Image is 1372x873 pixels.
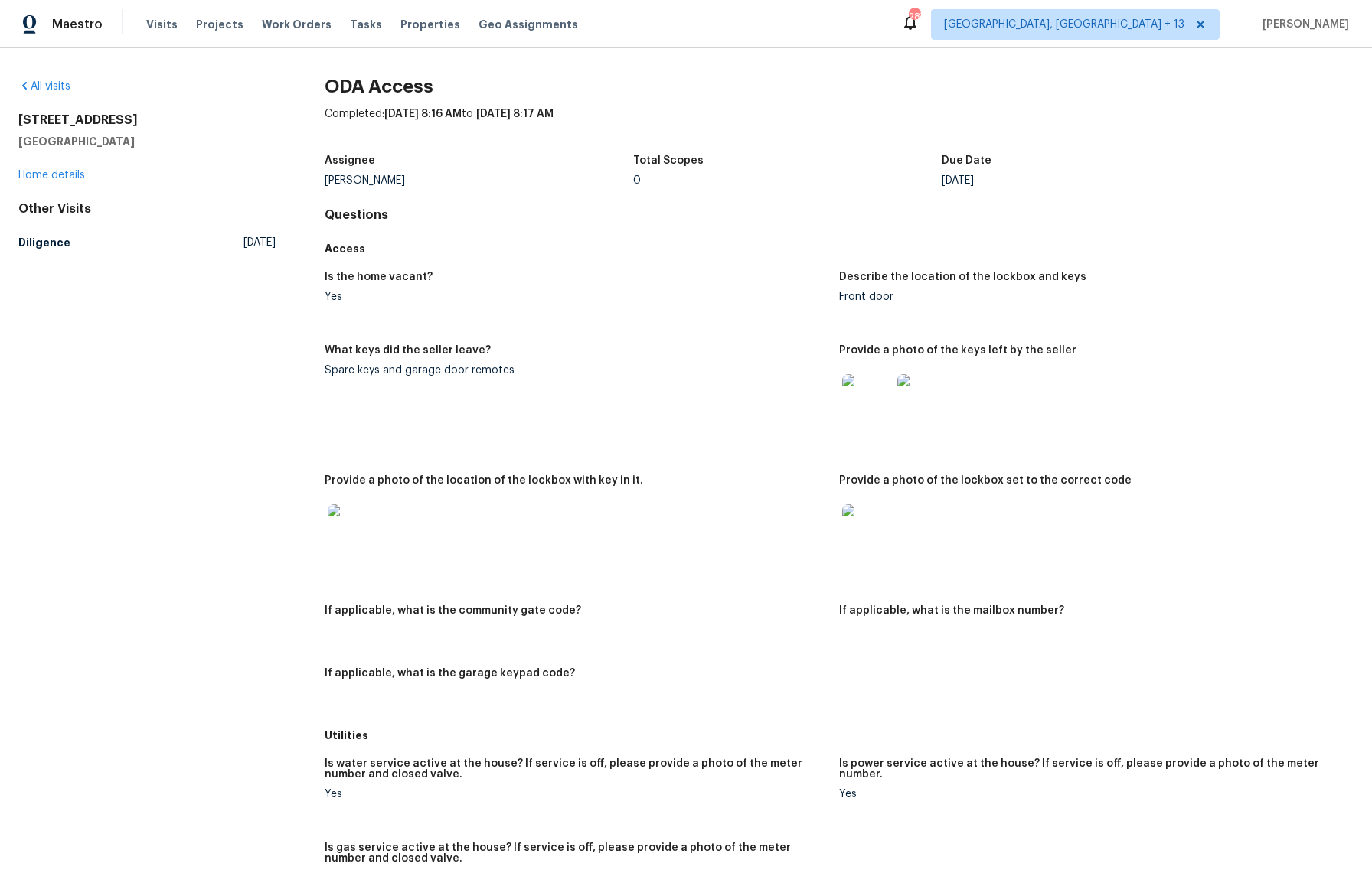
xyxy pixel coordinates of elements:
[350,19,382,30] span: Tasks
[839,789,1341,800] div: Yes
[839,345,1076,356] h5: Provide a photo of the keys left by the seller
[479,17,578,32] span: Geo Assignments
[325,175,633,186] div: [PERSON_NAME]
[476,109,554,119] span: [DATE] 8:17 AM
[325,106,1354,146] div: Completed: to
[384,109,462,119] span: [DATE] 8:16 AM
[325,365,827,376] div: Spare keys and garage door remotes
[325,155,375,166] h5: Assignee
[839,292,1341,302] div: Front door
[325,668,575,679] h5: If applicable, what is the garage keypad code?
[325,292,827,302] div: Yes
[325,728,1354,743] h5: Utilities
[18,81,70,92] a: All visits
[839,272,1086,282] h5: Describe the location of the lockbox and keys
[196,17,243,32] span: Projects
[325,789,827,800] div: Yes
[325,241,1354,256] h5: Access
[325,272,433,282] h5: Is the home vacant?
[262,17,332,32] span: Work Orders
[52,17,103,32] span: Maestro
[400,17,460,32] span: Properties
[633,155,704,166] h5: Total Scopes
[325,79,1354,94] h2: ODA Access
[1256,17,1349,32] span: [PERSON_NAME]
[146,17,178,32] span: Visits
[839,475,1132,486] h5: Provide a photo of the lockbox set to the correct code
[839,758,1341,780] h5: Is power service active at the house? If service is off, please provide a photo of the meter number.
[18,112,276,128] h2: [STREET_ADDRESS]
[325,842,827,864] h5: Is gas service active at the house? If service is off, please provide a photo of the meter number...
[18,201,276,217] div: Other Visits
[18,170,85,181] a: Home details
[18,229,276,256] a: Diligence[DATE]
[325,758,827,780] h5: Is water service active at the house? If service is off, please provide a photo of the meter numb...
[942,175,1250,186] div: [DATE]
[325,475,643,486] h5: Provide a photo of the location of the lockbox with key in it.
[243,235,276,250] span: [DATE]
[325,345,491,356] h5: What keys did the seller leave?
[325,207,1354,223] h4: Questions
[633,175,942,186] div: 0
[839,605,1064,616] h5: If applicable, what is the mailbox number?
[18,134,276,149] h5: [GEOGRAPHIC_DATA]
[909,9,920,24] div: 287
[942,155,991,166] h5: Due Date
[18,235,70,250] h5: Diligence
[944,17,1184,32] span: [GEOGRAPHIC_DATA], [GEOGRAPHIC_DATA] + 13
[325,605,581,616] h5: If applicable, what is the community gate code?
